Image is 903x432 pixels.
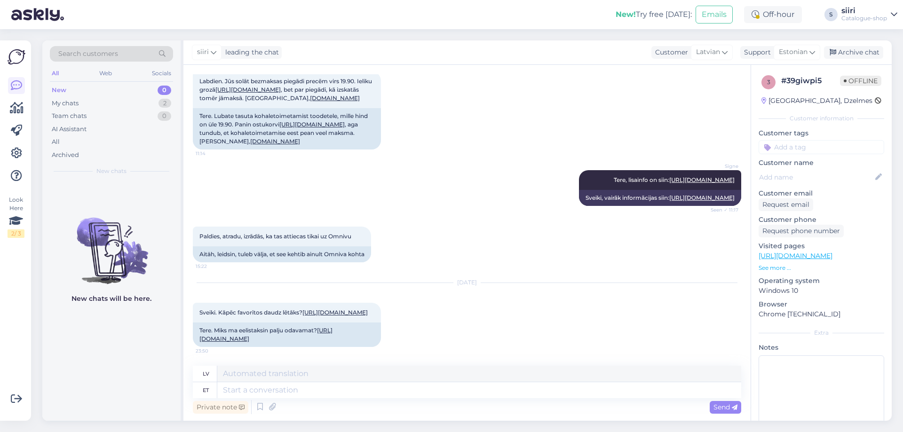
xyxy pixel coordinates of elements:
input: Add name [759,172,873,182]
div: leading the chat [222,47,279,57]
div: Sveiki, vairāk informācijas siin: [579,190,741,206]
div: Support [740,47,771,57]
img: No chats [42,201,181,285]
p: Windows 10 [759,286,884,296]
div: S [824,8,838,21]
p: Customer name [759,158,884,168]
div: Aitäh, leidsin, tuleb välja, et see kehtib ainult Omniva kohta [193,246,371,262]
span: Paldies, atradu, izrādās, ka tas attiecas tikai uz Omnivu [199,233,351,240]
p: Visited pages [759,241,884,251]
div: Request phone number [759,225,844,237]
span: Search customers [58,49,118,59]
div: lv [203,366,209,382]
div: Archived [52,150,79,160]
div: # 39giwpi5 [781,75,840,86]
a: [URL][DOMAIN_NAME] [302,309,368,316]
div: [GEOGRAPHIC_DATA], Dzelmes [761,96,872,106]
div: Off-hour [744,6,802,23]
span: Labdien. Jūs solāt bezmaksas piegādi precēm virs 19.90. Ieliku grozā , bet par piegādi, kā izskat... [199,78,373,102]
p: New chats will be here. [71,294,151,304]
div: Customer information [759,114,884,123]
p: Customer email [759,189,884,198]
div: [DATE] [193,278,741,287]
div: Tere. Lubate tasuta kohaletoimetamist toodetele, mille hind on üle 19.90. Panin ostukorvi , aga t... [193,108,381,149]
input: Add a tag [759,140,884,154]
div: 0 [158,111,171,121]
div: Request email [759,198,813,211]
div: Tere. Miks ma eelistaksin palju odavamat? [193,322,381,347]
div: 0 [158,86,171,95]
div: Try free [DATE]: [616,9,692,20]
span: Latvian [696,47,720,57]
img: Askly Logo [8,48,25,66]
p: Browser [759,299,884,309]
div: My chats [52,99,79,108]
span: New chats [96,167,127,175]
button: Emails [696,6,733,24]
span: Tere, lisainfo on siin: [614,176,735,183]
p: See more ... [759,264,884,272]
a: [URL][DOMAIN_NAME] [669,194,735,201]
a: [DOMAIN_NAME] [310,94,360,102]
span: Send [713,403,737,411]
p: Chrome [TECHNICAL_ID] [759,309,884,319]
a: [DOMAIN_NAME] [250,138,300,145]
div: New [52,86,66,95]
div: All [52,137,60,147]
div: Team chats [52,111,87,121]
div: 2 / 3 [8,229,24,238]
p: Customer tags [759,128,884,138]
span: 3 [767,79,770,86]
div: Private note [193,401,248,414]
span: 15:22 [196,263,231,270]
p: Operating system [759,276,884,286]
span: Estonian [779,47,808,57]
div: Look Here [8,196,24,238]
a: [URL][DOMAIN_NAME] [669,176,735,183]
div: AI Assistant [52,125,87,134]
div: Extra [759,329,884,337]
a: [URL][DOMAIN_NAME] [759,251,832,260]
div: Customer [651,47,688,57]
div: All [50,67,61,79]
b: New! [616,10,636,19]
a: [URL][DOMAIN_NAME] [215,86,281,93]
span: Offline [840,76,881,86]
div: Catalogue-shop [841,15,887,22]
span: Sveiki. Kāpēc favorītos daudz lētāks? [199,309,368,316]
span: Signe [703,163,738,170]
div: Socials [150,67,173,79]
div: siiri [841,7,887,15]
span: 23:50 [196,347,231,354]
span: siiri [197,47,209,57]
div: Archive chat [824,46,883,59]
span: 11:14 [196,150,231,157]
div: Web [97,67,114,79]
div: 2 [158,99,171,108]
span: Seen ✓ 11:17 [703,206,738,213]
p: Notes [759,343,884,353]
a: siiriCatalogue-shop [841,7,897,22]
div: et [203,382,209,398]
a: [URL][DOMAIN_NAME] [279,121,345,128]
p: Customer phone [759,215,884,225]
